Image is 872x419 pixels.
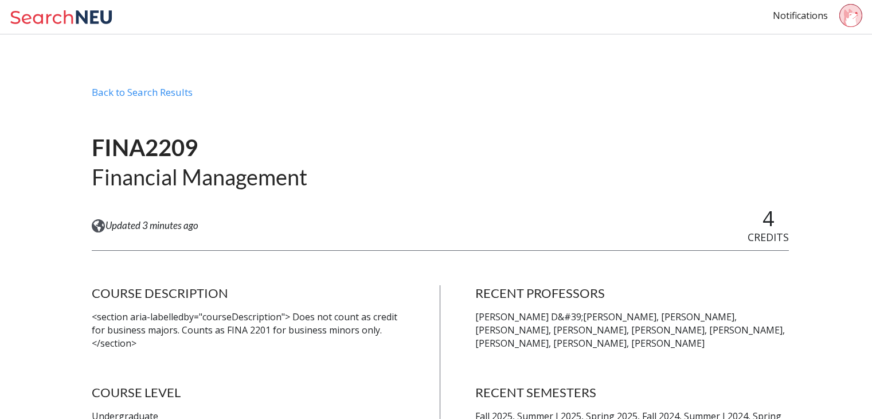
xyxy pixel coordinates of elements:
[748,230,789,244] span: CREDITS
[475,311,789,350] p: [PERSON_NAME] D&#39;[PERSON_NAME], [PERSON_NAME], [PERSON_NAME], [PERSON_NAME], [PERSON_NAME], [P...
[773,9,828,22] a: Notifications
[92,385,406,401] h4: COURSE LEVEL
[92,285,406,301] h4: COURSE DESCRIPTION
[105,219,198,232] span: Updated 3 minutes ago
[92,133,307,162] h1: FINA2209
[92,311,406,350] p: <section aria-labelledby="courseDescription"> Does not count as credit for business majors. Count...
[475,285,789,301] h4: RECENT PROFESSORS
[92,86,789,108] div: Back to Search Results
[475,385,789,401] h4: RECENT SEMESTERS
[92,163,307,191] h2: Financial Management
[762,204,775,232] span: 4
